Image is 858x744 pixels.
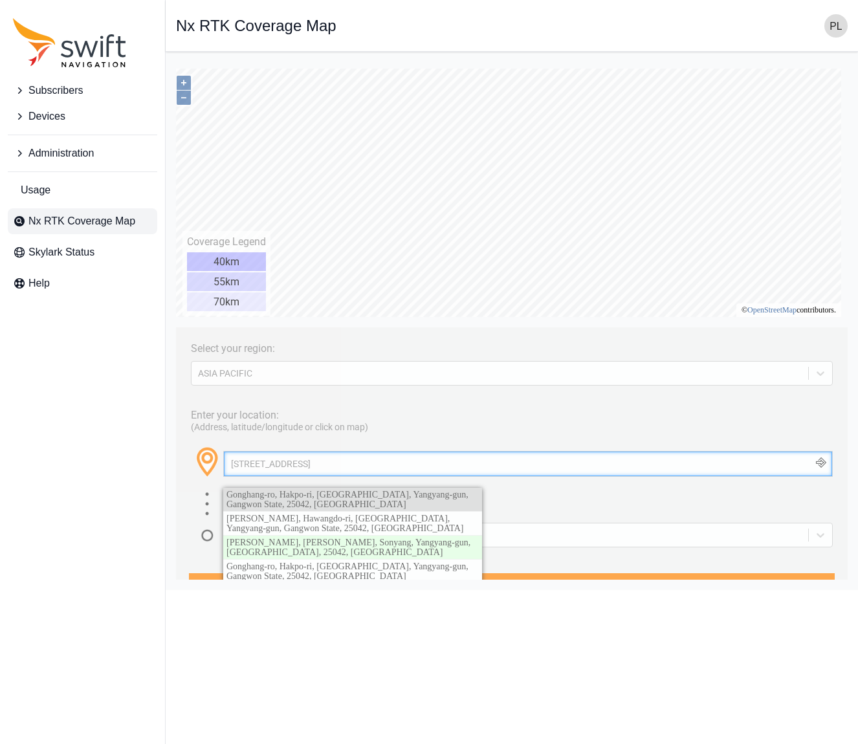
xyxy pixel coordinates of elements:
a: OpenStreetMap [571,243,621,252]
div: Select... [54,468,626,478]
span: Devices [28,109,65,124]
h1: Nx RTK Coverage Map [176,18,336,34]
div: 70km [11,230,90,249]
button: + [1,14,15,28]
iframe: RTK Map [176,62,848,580]
img: 9Qd60sy7L+rXfvtUQ0uxfnxgAAAABJRU5ErkJggg== [15,457,47,490]
div: 55km [11,210,90,229]
div: 40km [11,190,90,209]
a: Usage [8,177,157,203]
img: user photo [824,14,848,38]
span: Gonghang-ro, Hakpo-ri, [GEOGRAPHIC_DATA], Yangyang-gun, Gangwon State, 25042, [GEOGRAPHIC_DATA] [50,499,292,519]
li: © contributors. [566,243,660,252]
span: Nx RTK Coverage Map [28,213,135,229]
span: Subscribers [28,83,83,98]
div: Coverage Legend [11,173,90,186]
button: – [1,28,15,43]
button: Administration [8,140,157,166]
span: Administration [28,146,94,161]
a: Nx RTK Coverage Map [8,208,157,234]
img: C6TtnZ2ctBwcHg4aGBiacikYB7cFoMhsFdACjyYw6AAAcyl0uFDemOwAAAABJRU5ErkJggg== [28,429,34,455]
span: Usage [21,182,50,198]
a: Skylark Status [8,239,157,265]
span: Skylark Status [28,245,94,260]
a: Help [8,270,157,296]
button: Subscribers [8,78,157,104]
button: Devices [8,104,157,129]
a: Gonghang-ro, Hakpo-ri, [GEOGRAPHIC_DATA], Yangyang-gun, Gangwon State, 25042, [GEOGRAPHIC_DATA] [47,498,306,521]
span: Help [28,276,50,291]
